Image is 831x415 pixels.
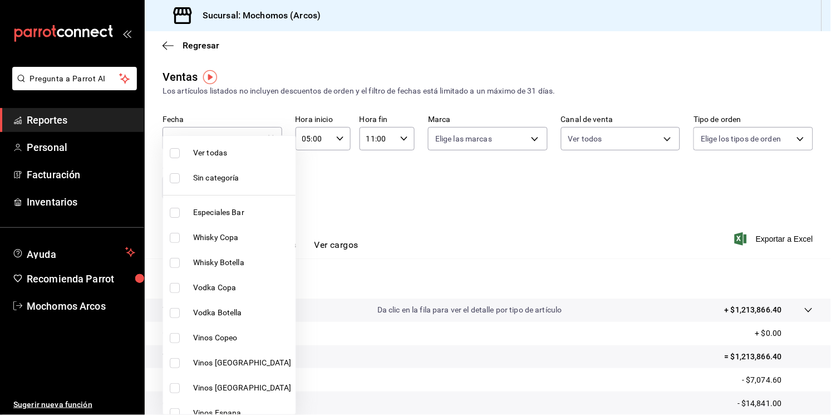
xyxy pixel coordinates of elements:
span: Vodka Botella [193,307,291,319]
span: Vinos [GEOGRAPHIC_DATA] [193,382,291,394]
span: Vinos Copeo [193,332,291,344]
span: Whisky Copa [193,232,291,243]
span: Especiales Bar [193,207,291,218]
span: Whisky Botella [193,257,291,268]
span: Sin categoría [193,172,291,184]
span: Vinos [GEOGRAPHIC_DATA] [193,357,291,369]
img: Tooltip marker [203,70,217,84]
span: Vodka Copa [193,282,291,294]
span: Ver todas [193,147,291,159]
